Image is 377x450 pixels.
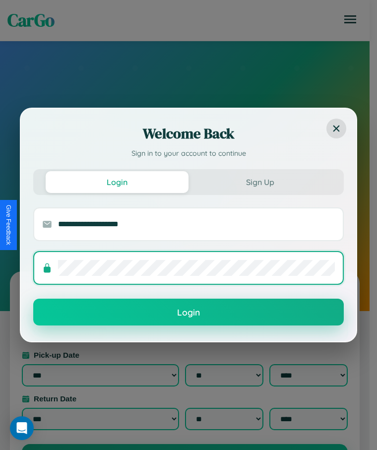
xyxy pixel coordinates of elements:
button: Login [46,171,188,193]
h2: Welcome Back [33,124,344,143]
button: Sign Up [188,171,331,193]
div: Give Feedback [5,205,12,245]
p: Sign in to your account to continue [33,148,344,159]
div: Open Intercom Messenger [10,416,34,440]
button: Login [33,299,344,325]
